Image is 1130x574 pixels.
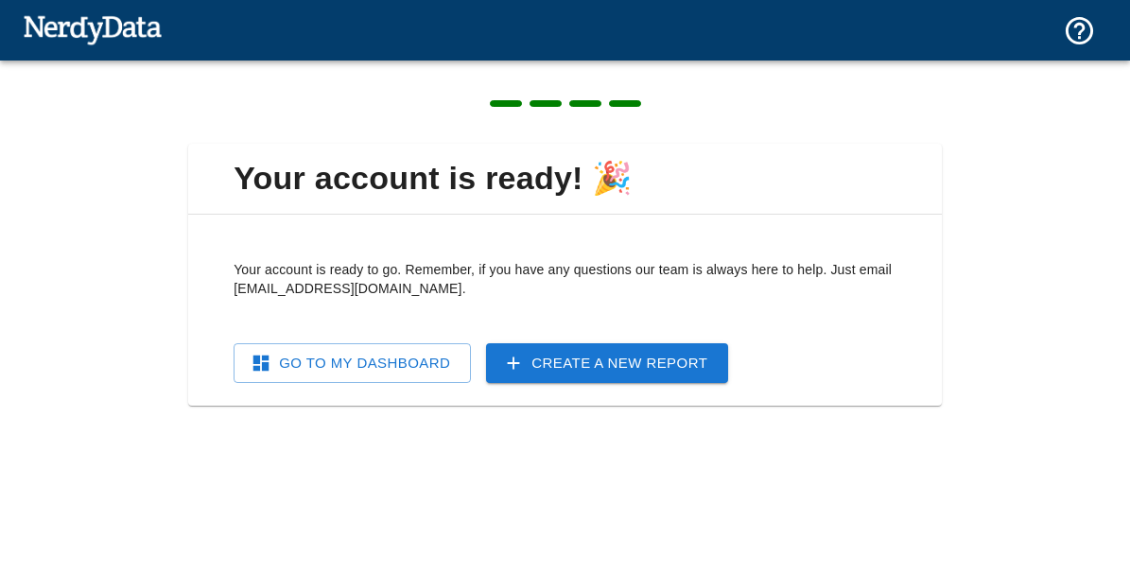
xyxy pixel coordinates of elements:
[234,260,896,298] p: Your account is ready to go. Remember, if you have any questions our team is always here to help....
[203,159,927,199] span: Your account is ready! 🎉
[23,10,162,48] img: NerdyData.com
[486,343,728,383] a: Create a New Report
[1052,3,1107,59] button: Support and Documentation
[234,343,471,383] a: Go To My Dashboard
